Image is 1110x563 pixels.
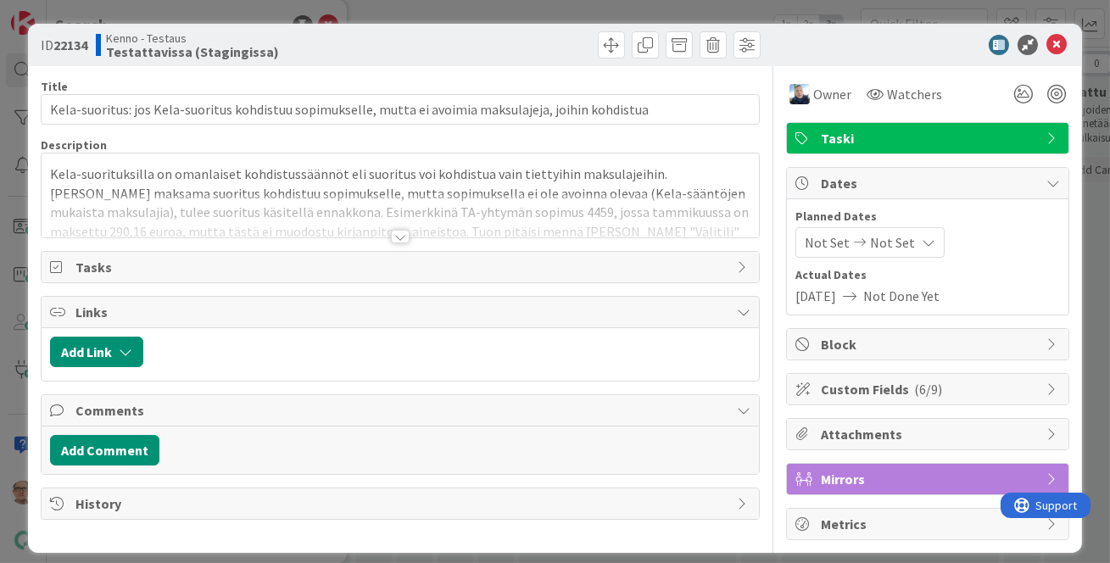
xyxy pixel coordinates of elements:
span: Dates [821,173,1038,193]
span: History [75,493,729,514]
span: Not Set [870,232,915,253]
span: Owner [813,84,851,104]
label: Title [41,79,68,94]
span: Planned Dates [795,208,1060,226]
span: Attachments [821,424,1038,444]
span: Links [75,302,729,322]
span: Not Set [805,232,850,253]
span: ( 6/9 ) [914,381,942,398]
b: Testattavissa (Stagingissa) [106,45,279,59]
span: [DATE] [795,286,836,306]
span: ID [41,35,87,55]
b: 22134 [53,36,87,53]
span: Watchers [887,84,942,104]
span: Support [36,3,77,23]
span: Custom Fields [821,379,1038,399]
p: Kela-suorituksilla on omanlaiset kohdistussäännöt eli suoritus voi kohdistua vain tiettyihin maks... [50,164,751,261]
span: Taski [821,128,1038,148]
span: Mirrors [821,469,1038,489]
span: Comments [75,400,729,421]
span: Block [821,334,1038,354]
span: Description [41,137,107,153]
button: Add Link [50,337,143,367]
span: Not Done Yet [863,286,940,306]
span: Tasks [75,257,729,277]
span: Actual Dates [795,266,1060,284]
button: Add Comment [50,435,159,465]
span: Kenno - Testaus [106,31,279,45]
img: JJ [789,84,810,104]
input: type card name here... [41,94,761,125]
span: Metrics [821,514,1038,534]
